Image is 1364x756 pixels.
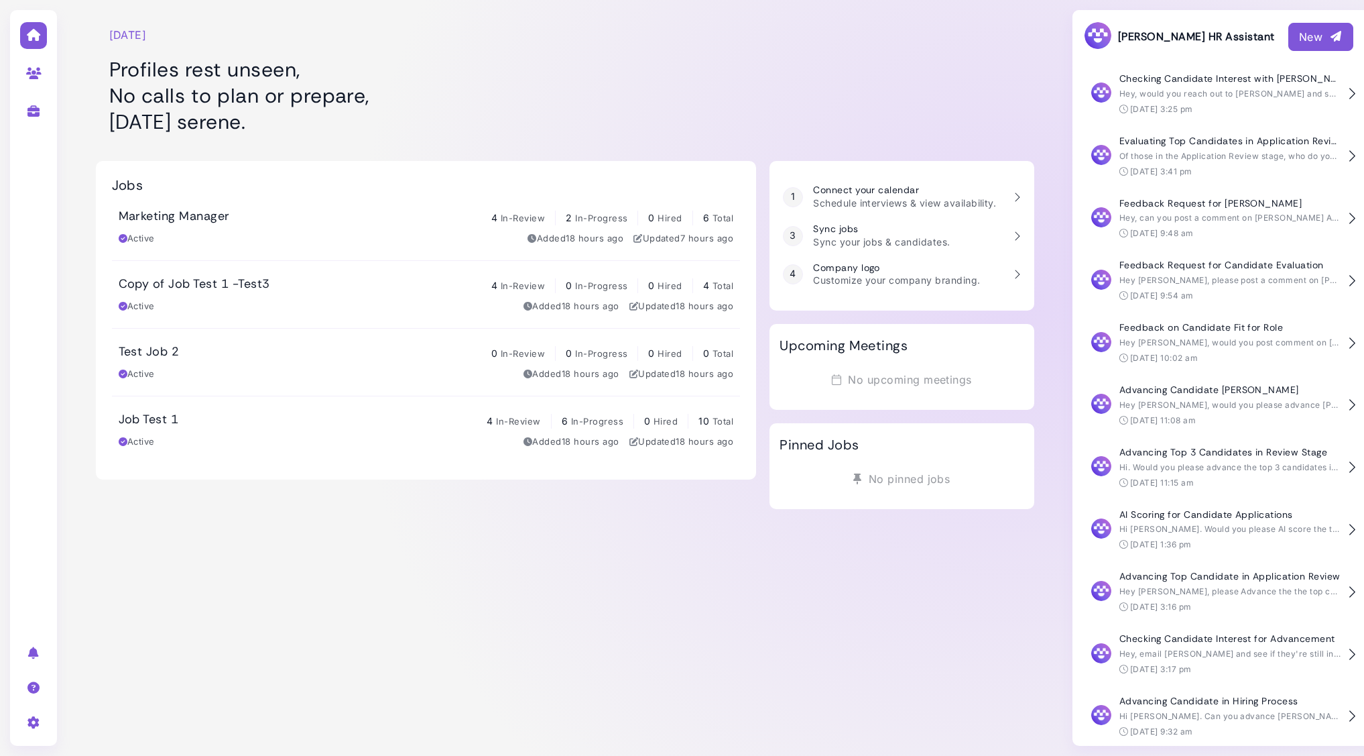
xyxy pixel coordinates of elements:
[783,264,803,284] div: 4
[1130,228,1194,238] time: [DATE] 9:48 am
[562,415,568,427] span: 6
[658,213,682,223] span: Hired
[780,337,908,354] h2: Upcoming Meetings
[566,233,623,244] time: Aug 22, 2025
[1083,188,1353,250] button: Feedback Request for [PERSON_NAME] Hey, can you post a comment on [PERSON_NAME] Applicant sharing...
[629,368,734,381] div: Updated
[528,232,623,246] div: Added
[523,368,619,381] div: Added
[1130,290,1194,301] time: [DATE] 9:54 am
[676,436,733,447] time: Aug 22, 2025
[562,436,619,447] time: Aug 22, 2025
[648,347,654,359] span: 0
[119,209,230,224] h3: Marketing Manager
[712,348,733,359] span: Total
[1119,711,1351,721] span: Hi [PERSON_NAME]. Can you advance [PERSON_NAME]?
[1130,664,1192,674] time: [DATE] 3:17 pm
[501,280,545,291] span: In-Review
[1119,696,1341,707] h4: Advancing Candidate in Hiring Process
[112,177,143,193] h2: Jobs
[780,437,859,453] h2: Pinned Jobs
[1083,499,1353,561] button: AI Scoring for Candidate Applications Hi [PERSON_NAME]. Would you please AI score the two candida...
[776,178,1027,217] a: 1 Connect your calendar Schedule interviews & view availability.
[1083,623,1353,686] button: Checking Candidate Interest for Advancement Hey, email [PERSON_NAME] and see if they're still int...
[1119,633,1341,645] h4: Checking Candidate Interest for Advancement
[119,435,155,449] div: Active
[523,435,619,449] div: Added
[119,277,270,292] h3: Copy of Job Test 1 -Test3
[783,187,803,207] div: 1
[1130,353,1198,363] time: [DATE] 10:02 am
[1130,415,1196,425] time: [DATE] 11:08 am
[1083,63,1353,125] button: Checking Candidate Interest with [PERSON_NAME] Hey, would you reach out to [PERSON_NAME] and see ...
[648,280,654,291] span: 0
[776,217,1027,256] a: 3 Sync jobs Sync your jobs & candidates.
[712,213,733,223] span: Total
[1130,539,1192,549] time: [DATE] 1:36 pm
[523,300,619,313] div: Added
[1130,602,1192,612] time: [DATE] 3:16 pm
[119,345,180,360] h3: Test Job 2
[1299,29,1343,45] div: New
[562,368,619,379] time: Aug 22, 2025
[1119,73,1341,85] h4: Checking Candidate Interest with [PERSON_NAME]
[1288,23,1353,51] button: New
[1130,726,1193,737] time: [DATE] 9:32 am
[813,223,950,235] h3: Sync jobs
[112,329,741,396] a: Test Job 2 0 In-Review 0 In-Progress 0 Hired 0 Total Active Added18 hours ago Updated18 hours ago
[813,262,980,274] h3: Company logo
[712,280,733,291] span: Total
[1083,374,1353,437] button: Advancing Candidate [PERSON_NAME] Hey [PERSON_NAME], would you please advance [PERSON_NAME]? [DAT...
[813,235,950,249] p: Sync your jobs & candidates.
[1119,447,1341,458] h4: Advancing Top 3 Candidates in Review Stage
[1119,136,1341,147] h4: Evaluating Top Candidates in Application Review
[813,273,980,287] p: Customize your company branding.
[566,347,572,359] span: 0
[1119,571,1341,582] h4: Advancing Top Candidate in Application Review
[676,301,733,311] time: Aug 22, 2025
[575,348,627,359] span: In-Progress
[1083,561,1353,623] button: Advancing Top Candidate in Application Review Hey [PERSON_NAME], please Advance the the top candi...
[575,280,627,291] span: In-Progress
[703,280,709,291] span: 4
[112,261,741,328] a: Copy of Job Test 1 -Test3 4 In-Review 0 In-Progress 0 Hired 4 Total Active Added18 hours ago Upda...
[1130,166,1192,176] time: [DATE] 3:41 pm
[109,27,147,43] time: [DATE]
[1119,198,1341,209] h4: Feedback Request for [PERSON_NAME]
[1119,509,1341,521] h4: AI Scoring for Candidate Applications
[783,226,803,246] div: 3
[487,415,493,427] span: 4
[501,213,545,223] span: In-Review
[776,256,1027,294] a: 4 Company logo Customize your company branding.
[491,280,497,291] span: 4
[712,416,733,427] span: Total
[112,396,741,464] a: Job Test 1 4 In-Review 6 In-Progress 0 Hired 10 Total Active Added18 hours ago Updated18 hours ago
[658,348,682,359] span: Hired
[575,213,627,223] span: In-Progress
[119,368,155,381] div: Active
[1130,104,1193,114] time: [DATE] 3:25 pm
[648,212,654,223] span: 0
[1083,125,1353,188] button: Evaluating Top Candidates in Application Review Of those in the Application Review stage, who do ...
[571,416,623,427] span: In-Progress
[813,196,996,210] p: Schedule interviews & view availability.
[703,212,709,223] span: 6
[633,232,733,246] div: Updated
[698,415,709,427] span: 10
[566,280,572,291] span: 0
[119,300,155,313] div: Active
[629,300,734,313] div: Updated
[491,347,497,359] span: 0
[780,466,1024,492] div: No pinned jobs
[1119,260,1341,271] h4: Feedback Request for Candidate Evaluation
[1083,437,1353,499] button: Advancing Top 3 Candidates in Review Stage Hi. Would you please advance the top 3 candidates in t...
[1130,478,1194,488] time: [DATE] 11:15 am
[562,301,619,311] time: Aug 22, 2025
[703,347,709,359] span: 0
[1083,686,1353,748] button: Advancing Candidate in Hiring Process Hi [PERSON_NAME]. Can you advance [PERSON_NAME]? [DATE] 9:3...
[112,193,741,260] a: Marketing Manager 4 In-Review 2 In-Progress 0 Hired 6 Total Active Added18 hours ago Updated7 hou...
[496,416,540,427] span: In-Review
[676,368,733,379] time: Aug 22, 2025
[109,56,743,135] h1: Profiles rest unseen, No calls to plan or prepare, [DATE] serene.
[1083,250,1353,312] button: Feedback Request for Candidate Evaluation Hey [PERSON_NAME], please post a comment on [PERSON_NAM...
